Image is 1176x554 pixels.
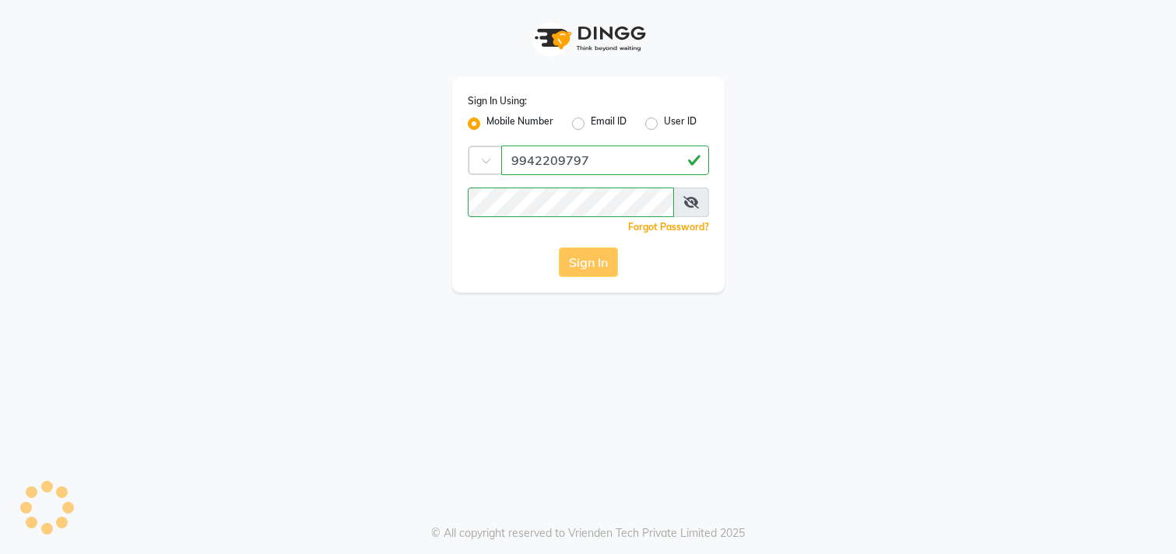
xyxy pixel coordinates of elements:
[501,146,709,175] input: Username
[664,114,697,133] label: User ID
[468,188,674,217] input: Username
[628,221,709,233] a: Forgot Password?
[468,94,527,108] label: Sign In Using:
[591,114,627,133] label: Email ID
[526,16,651,61] img: logo1.svg
[486,114,553,133] label: Mobile Number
